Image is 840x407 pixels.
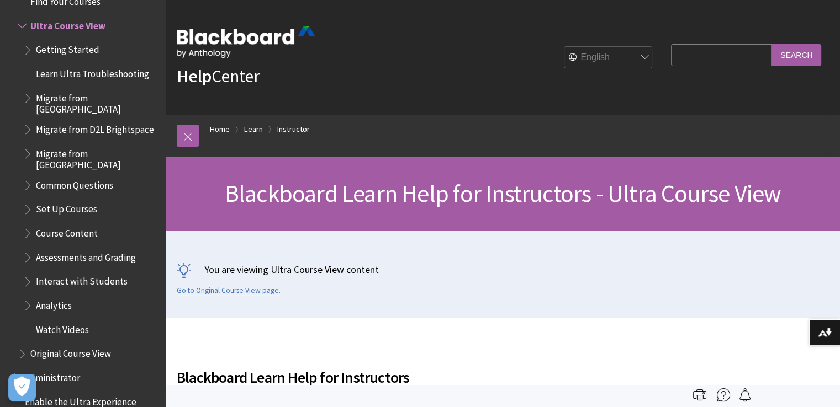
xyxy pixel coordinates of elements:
[36,65,149,79] span: Learn Ultra Troubleshooting
[177,263,829,276] p: You are viewing Ultra Course View content
[36,120,154,135] span: Migrate from D2L Brightspace
[693,388,706,401] img: Print
[225,178,781,208] span: Blackboard Learn Help for Instructors - Ultra Course View
[30,345,111,360] span: Original Course View
[717,388,730,401] img: More help
[277,122,310,136] a: Instructor
[25,368,80,383] span: Administrator
[210,122,230,136] a: Home
[8,374,36,401] button: Open Preferences
[738,388,752,401] img: Follow this page
[30,17,105,31] span: Ultra Course View
[177,26,315,58] img: Blackboard by Anthology
[36,296,72,311] span: Analytics
[36,200,97,215] span: Set Up Courses
[36,41,99,56] span: Getting Started
[564,47,653,69] select: Site Language Selector
[36,176,113,191] span: Common Questions
[36,320,89,335] span: Watch Videos
[177,286,281,296] a: Go to Original Course View page.
[244,122,263,136] a: Learn
[36,144,158,170] span: Migrate from [GEOGRAPHIC_DATA]
[36,224,98,239] span: Course Content
[177,366,665,389] span: Blackboard Learn Help for Instructors
[177,65,212,87] strong: Help
[36,248,136,263] span: Assessments and Grading
[36,272,128,287] span: Interact with Students
[772,44,821,66] input: Search
[177,65,260,87] a: HelpCenter
[36,89,158,115] span: Migrate from [GEOGRAPHIC_DATA]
